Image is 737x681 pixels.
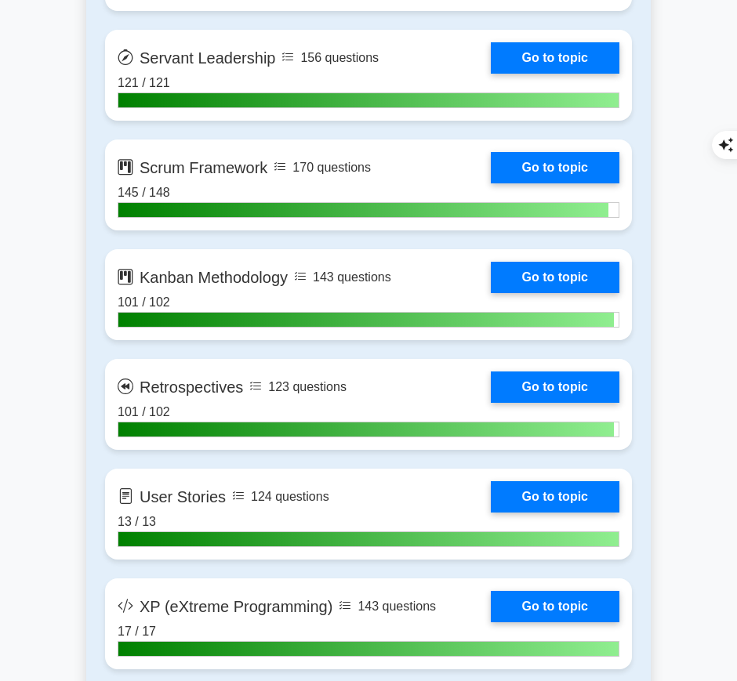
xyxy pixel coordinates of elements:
[491,481,619,513] a: Go to topic
[491,591,619,622] a: Go to topic
[491,42,619,74] a: Go to topic
[491,371,619,403] a: Go to topic
[491,152,619,183] a: Go to topic
[491,262,619,293] a: Go to topic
